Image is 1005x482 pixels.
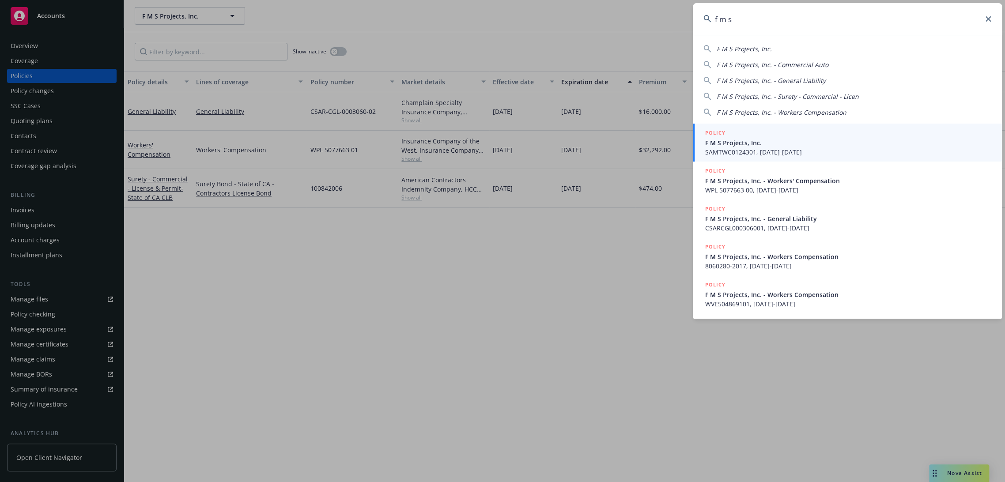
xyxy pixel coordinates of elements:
span: F M S Projects, Inc. - Surety - Commercial - Licen [717,92,859,101]
span: F M S Projects, Inc. - Workers Compensation [717,108,846,117]
span: WPL 5077663 00, [DATE]-[DATE] [705,185,991,195]
span: F M S Projects, Inc. - General Liability [717,76,826,85]
span: WVE504869101, [DATE]-[DATE] [705,299,991,309]
span: F M S Projects, Inc. - General Liability [705,214,991,223]
span: F M S Projects, Inc. - Workers Compensation [705,252,991,261]
span: F M S Projects, Inc. [705,138,991,147]
a: POLICYF M S Projects, Inc.SAMTWC0124301, [DATE]-[DATE] [693,124,1002,162]
h5: POLICY [705,242,725,251]
span: F M S Projects, Inc. - Commercial Auto [717,60,828,69]
input: Search... [693,3,1002,35]
span: F M S Projects, Inc. [717,45,772,53]
a: POLICYF M S Projects, Inc. - Workers CompensationWVE504869101, [DATE]-[DATE] [693,275,1002,313]
a: POLICYF M S Projects, Inc. - General LiabilityCSARCGL000306001, [DATE]-[DATE] [693,200,1002,237]
a: POLICYF M S Projects, Inc. - Workers Compensation8060280-2017, [DATE]-[DATE] [693,237,1002,275]
h5: POLICY [705,166,725,175]
span: SAMTWC0124301, [DATE]-[DATE] [705,147,991,157]
span: F M S Projects, Inc. - Workers' Compensation [705,176,991,185]
h5: POLICY [705,128,725,137]
span: F M S Projects, Inc. - Workers Compensation [705,290,991,299]
h5: POLICY [705,280,725,289]
a: POLICYF M S Projects, Inc. - Workers' CompensationWPL 5077663 00, [DATE]-[DATE] [693,162,1002,200]
h5: POLICY [705,204,725,213]
span: CSARCGL000306001, [DATE]-[DATE] [705,223,991,233]
span: 8060280-2017, [DATE]-[DATE] [705,261,991,271]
